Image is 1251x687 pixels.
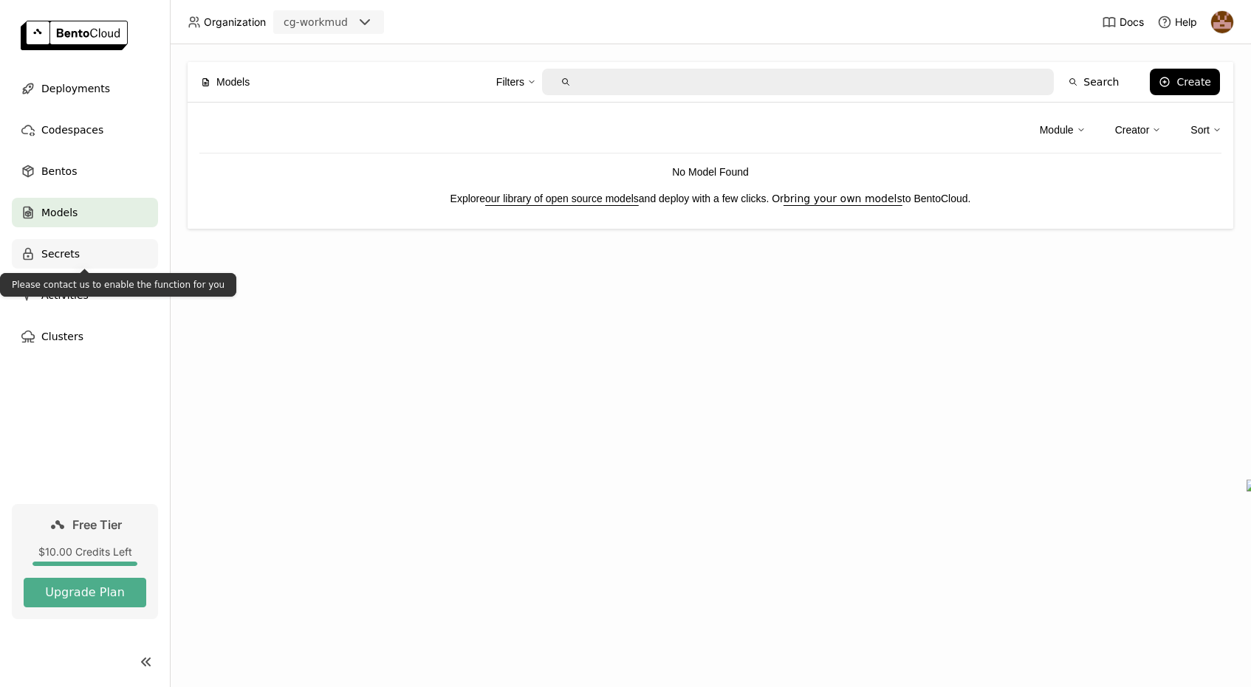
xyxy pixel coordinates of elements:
[199,164,1221,180] p: No Model Found
[1060,69,1128,95] button: Search
[1115,114,1162,145] div: Creator
[12,504,158,619] a: Free Tier$10.00 Credits LeftUpgrade Plan
[1115,122,1150,138] div: Creator
[24,578,146,607] button: Upgrade Plan
[41,328,83,345] span: Clusters
[1150,69,1220,95] button: Create
[1190,122,1210,138] div: Sort
[199,190,1221,207] p: Explore and deploy with a few clicks. Or to BentoCloud.
[12,156,158,186] a: Bentos
[12,239,158,269] a: Secrets
[349,15,351,30] input: Selected cg-workmud.
[41,80,110,97] span: Deployments
[41,245,80,263] span: Secrets
[216,74,250,90] span: Models
[72,517,122,532] span: Free Tier
[485,193,639,204] a: our library of open source models
[1102,15,1144,30] a: Docs
[21,21,128,50] img: logo
[41,162,77,180] span: Bentos
[496,74,524,90] div: Filters
[12,115,158,145] a: Codespaces
[41,121,103,139] span: Codespaces
[284,15,348,30] div: cg-workmud
[1190,114,1221,145] div: Sort
[204,15,266,29] span: Organization
[1157,15,1197,30] div: Help
[1175,15,1197,29] span: Help
[1040,114,1086,145] div: Module
[496,66,536,97] div: Filters
[24,545,146,559] div: $10.00 Credits Left
[12,74,158,103] a: Deployments
[12,322,158,351] a: Clusters
[12,198,158,227] a: Models
[1176,76,1211,88] div: Create
[1120,15,1144,29] span: Docs
[784,193,902,204] a: bring your own models
[1040,122,1074,138] div: Module
[41,204,78,221] span: Models
[1211,11,1233,33] img: Noel Derecki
